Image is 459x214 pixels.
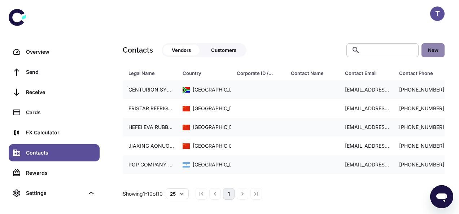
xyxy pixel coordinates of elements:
[26,129,95,137] div: FX Calculator
[123,177,177,190] div: SHOUGUANG HUANYA WINDOW DECORATION CO LTD
[193,123,244,131] div: [GEOGRAPHIC_DATA]
[399,68,445,78] span: Contact Phone
[26,88,95,96] div: Receive
[26,149,95,157] div: Contacts
[9,124,100,141] a: FX Calculator
[291,68,327,78] div: Contact Name
[9,144,100,161] a: Contacts
[339,102,393,115] div: [EMAIL_ADDRESS][DOMAIN_NAME]
[26,48,95,56] div: Overview
[9,63,100,81] a: Send
[193,142,244,150] div: [GEOGRAPHIC_DATA]
[193,104,244,112] div: [GEOGRAPHIC_DATA]
[193,86,244,94] div: [GEOGRAPHIC_DATA]
[9,84,100,101] a: Receive
[26,108,95,116] div: Cards
[123,83,177,97] div: CENTURION SYSTEMS PTY LTD
[393,158,447,171] div: [PHONE_NUMBER]
[237,68,273,78] div: Corporate ID / VAT
[128,68,165,78] div: Legal Name
[291,68,336,78] span: Contact Name
[339,177,393,190] div: [EMAIL_ADDRESS][DOMAIN_NAME]
[339,139,393,153] div: [EMAIL_ADDRESS][DOMAIN_NAME]
[128,68,174,78] span: Legal Name
[9,164,100,182] a: Rewards
[393,83,447,97] div: [PHONE_NUMBER]
[9,43,100,61] a: Overview
[123,139,177,153] div: JIAXING AONUO TEXTILE TECHNOLOGY CO.,LTD
[166,188,189,199] button: 25
[123,190,163,198] p: Showing 1-10 of 10
[393,139,447,153] div: [PHONE_NUMBER]
[231,177,285,190] div: NA
[183,68,228,78] span: Country
[339,158,393,171] div: [EMAIL_ADDRESS][DOMAIN_NAME]
[430,185,453,208] iframe: Button to launch messaging window
[123,45,153,55] h1: Contacts
[193,179,244,187] div: [GEOGRAPHIC_DATA]
[393,120,447,134] div: [PHONE_NUMBER]
[430,6,445,21] button: T
[399,68,435,78] div: Contact Phone
[421,43,445,57] button: New
[223,188,235,200] button: page 1
[194,188,263,200] nav: pagination navigation
[202,45,245,55] button: Customers
[123,158,177,171] div: POP COMPANY SA
[393,177,447,190] div: [PHONE_NUMBER]
[123,102,177,115] div: FRISTAR REFRIGERATION LIMITED.
[26,68,95,76] div: Send
[339,83,393,97] div: [EMAIL_ADDRESS][DOMAIN_NAME]
[26,189,84,197] div: Settings
[393,102,447,115] div: [PHONE_NUMBER]
[339,120,393,134] div: [EMAIL_ADDRESS][DOMAIN_NAME]
[9,104,100,121] a: Cards
[183,68,219,78] div: Country
[345,68,381,78] div: Contact Email
[193,161,244,169] div: [GEOGRAPHIC_DATA]
[345,68,390,78] span: Contact Email
[237,68,282,78] span: Corporate ID / VAT
[9,184,100,202] div: Settings
[123,120,177,134] div: HEFEI EVA RUBBER MANUFACTURER CO., LTD
[26,169,95,177] div: Rewards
